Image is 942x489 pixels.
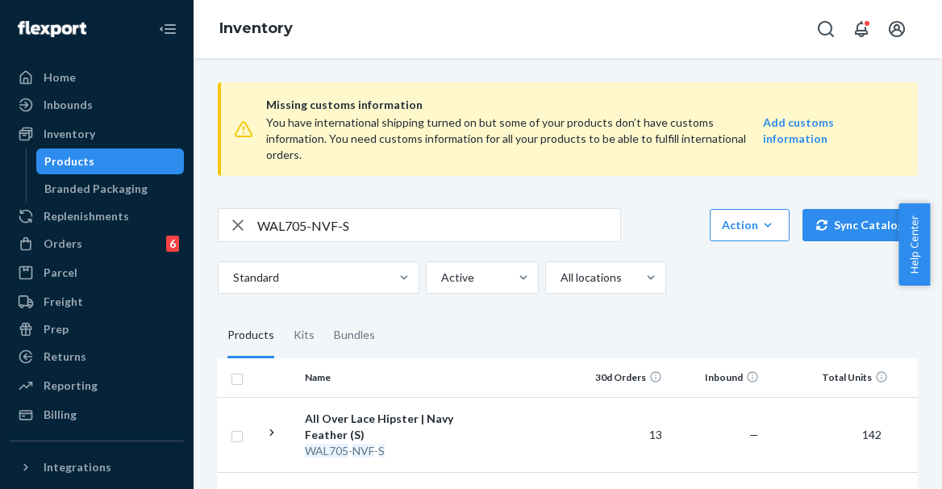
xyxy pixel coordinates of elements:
[44,321,69,337] div: Prep
[10,373,184,399] a: Reporting
[572,397,669,472] td: 13
[305,444,348,458] em: WAL705
[881,13,913,45] button: Open account menu
[44,378,98,394] div: Reporting
[44,459,111,475] div: Integrations
[845,13,877,45] button: Open notifications
[231,270,233,286] input: Standard
[152,13,184,45] button: Close Navigation
[763,115,898,163] a: Add customs information
[36,148,185,174] a: Products
[802,209,918,241] button: Sync Catalog
[440,270,441,286] input: Active
[10,260,184,286] a: Parcel
[856,428,888,441] span: 142
[10,121,184,147] a: Inventory
[305,411,473,443] div: All Over Lace Hipster | Navy Feather (S)
[765,358,894,397] th: Total Units
[44,294,83,310] div: Freight
[44,236,82,252] div: Orders
[669,358,765,397] th: Inbound
[166,236,179,252] div: 6
[10,289,184,315] a: Freight
[10,92,184,118] a: Inbounds
[227,313,274,358] div: Products
[44,349,86,365] div: Returns
[763,115,834,145] strong: Add customs information
[749,428,759,441] span: —
[44,407,77,423] div: Billing
[10,454,184,480] button: Integrations
[266,95,898,115] span: Missing customs information
[10,402,184,428] a: Billing
[36,176,185,202] a: Branded Packaging
[18,21,86,37] img: Flexport logo
[837,441,926,481] iframe: Opens a widget where you can chat to one of our agents
[44,97,93,113] div: Inbounds
[44,153,94,169] div: Products
[266,115,763,163] div: You have international shipping turned on but some of your products don’t have customs informatio...
[10,231,184,257] a: Orders6
[10,203,184,229] a: Replenishments
[44,181,148,197] div: Branded Packaging
[710,209,790,241] button: Action
[294,313,315,358] div: Kits
[378,444,385,458] em: S
[44,69,76,86] div: Home
[10,316,184,342] a: Prep
[10,344,184,370] a: Returns
[559,270,561,286] input: All locations
[305,443,473,459] div: - -
[298,358,480,397] th: Name
[572,358,669,397] th: 30d Orders
[898,203,930,286] button: Help Center
[810,13,842,45] button: Open Search Box
[722,217,777,233] div: Action
[334,313,375,358] div: Bundles
[44,208,129,224] div: Replenishments
[206,6,306,52] ol: breadcrumbs
[257,209,620,241] input: Search inventory by name or sku
[352,444,374,458] em: NVF
[44,265,77,281] div: Parcel
[44,126,95,142] div: Inventory
[10,65,184,90] a: Home
[219,19,293,37] a: Inventory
